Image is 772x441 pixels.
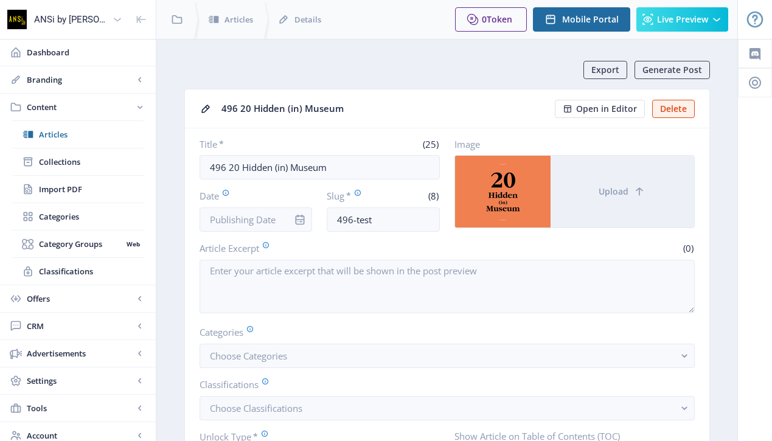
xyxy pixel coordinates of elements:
span: Content [27,101,134,113]
label: Image [454,138,685,150]
input: Type Article Title ... [200,155,440,179]
input: this-is-how-a-slug-looks-like [327,207,440,232]
div: ANSi by [PERSON_NAME] [34,6,108,33]
a: Collections [12,148,144,175]
span: Category Groups [39,238,122,250]
label: Slug [327,189,378,203]
span: Export [591,65,619,75]
nb-badge: Web [122,238,144,250]
span: Articles [224,13,253,26]
button: Live Preview [636,7,728,32]
label: Article Excerpt [200,241,442,255]
label: Classifications [200,378,685,391]
span: Import PDF [39,183,144,195]
input: Publishing Date [200,207,313,232]
span: (25) [421,138,440,150]
span: Classifications [39,265,144,277]
span: Articles [39,128,144,141]
button: Export [583,61,627,79]
button: Upload [551,156,694,227]
div: 496 20 Hidden (in) Museum [221,99,548,118]
span: CRM [27,320,134,332]
span: Settings [27,375,134,387]
span: (8) [426,190,440,202]
span: Choose Categories [210,350,287,362]
img: properties.app_icon.png [7,10,27,29]
button: Choose Classifications [200,396,695,420]
span: Token [487,13,512,25]
span: Open in Editor [576,104,637,114]
span: Tools [27,402,134,414]
span: Live Preview [657,15,708,24]
a: Categories [12,203,144,230]
span: Generate Post [642,65,702,75]
a: Classifications [12,258,144,285]
label: Date [200,189,303,203]
span: (0) [681,242,695,254]
span: Branding [27,74,134,86]
span: Details [294,13,321,26]
span: Offers [27,293,134,305]
span: Upload [599,187,628,196]
button: Generate Post [635,61,710,79]
span: Dashboard [27,46,146,58]
button: Mobile Portal [533,7,630,32]
span: Mobile Portal [562,15,619,24]
button: Choose Categories [200,344,695,368]
span: Advertisements [27,347,134,359]
a: Category GroupsWeb [12,231,144,257]
label: Categories [200,325,685,339]
span: Collections [39,156,144,168]
button: 0Token [455,7,527,32]
button: Open in Editor [555,100,645,118]
label: Title [200,138,315,150]
nb-icon: info [294,214,306,226]
a: Import PDF [12,176,144,203]
button: Delete [652,100,695,118]
a: Articles [12,121,144,148]
span: Categories [39,210,144,223]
